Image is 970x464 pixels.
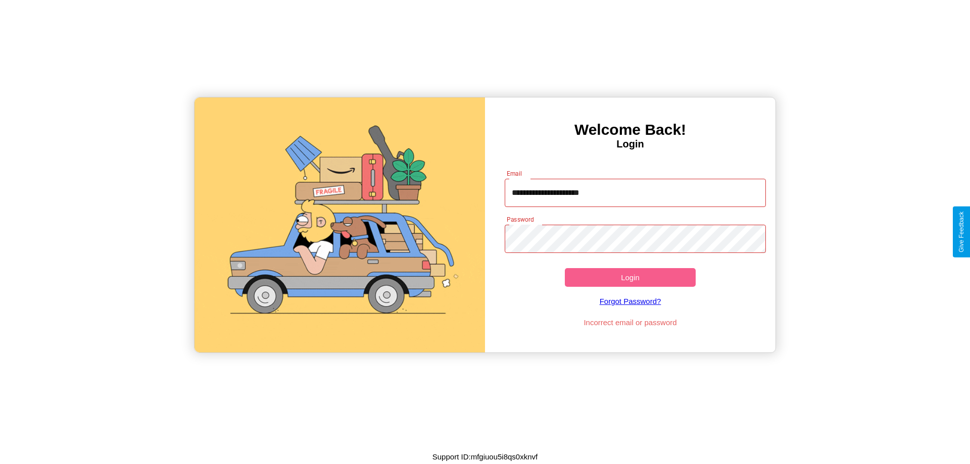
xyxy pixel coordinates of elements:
h4: Login [485,138,775,150]
p: Incorrect email or password [500,316,761,329]
button: Login [565,268,696,287]
img: gif [195,97,485,352]
label: Password [507,215,533,224]
div: Give Feedback [958,212,965,252]
label: Email [507,169,522,178]
h3: Welcome Back! [485,121,775,138]
a: Forgot Password? [500,287,761,316]
p: Support ID: mfgiuou5i8qs0xknvf [432,450,538,463]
